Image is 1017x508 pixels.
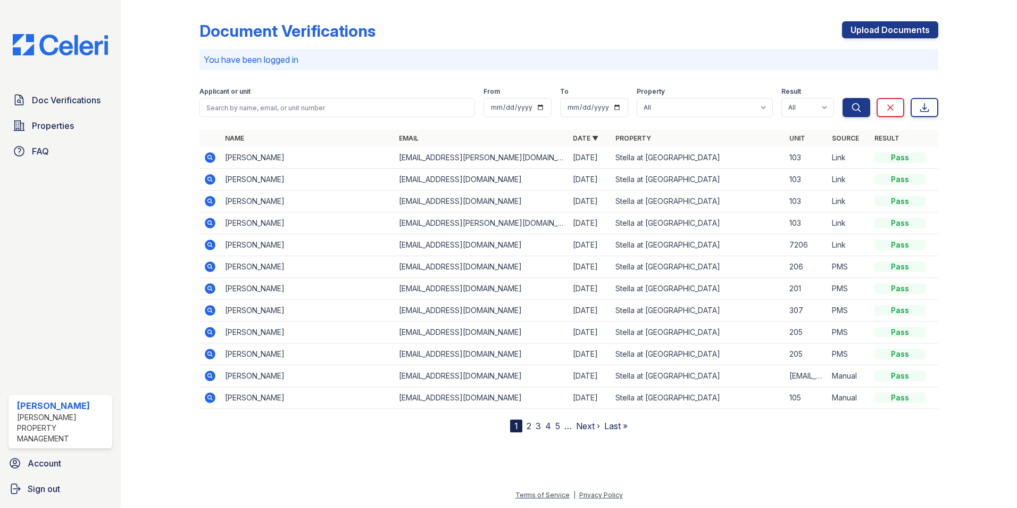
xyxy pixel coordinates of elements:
td: [PERSON_NAME] [221,256,395,278]
label: To [560,87,569,96]
td: Manual [828,365,870,387]
div: [PERSON_NAME] Property Management [17,412,108,444]
a: Result [874,134,899,142]
a: Property [615,134,651,142]
td: [EMAIL_ADDRESS][PERSON_NAME][DOMAIN_NAME] [395,147,569,169]
td: [PERSON_NAME] [221,322,395,343]
div: 1 [510,420,522,432]
td: 103 [785,212,828,234]
td: PMS [828,278,870,300]
td: Link [828,147,870,169]
td: [EMAIL_ADDRESS][DOMAIN_NAME] [395,343,569,365]
td: 201 [785,278,828,300]
td: [PERSON_NAME] [221,234,395,256]
label: From [484,87,500,96]
div: Pass [874,392,926,403]
input: Search by name, email, or unit number [199,98,475,117]
div: Pass [874,371,926,381]
label: Applicant or unit [199,87,251,96]
span: Account [28,457,61,470]
td: 307 [785,300,828,322]
td: Stella at [GEOGRAPHIC_DATA] [611,278,785,300]
a: Doc Verifications [9,89,112,111]
td: Stella at [GEOGRAPHIC_DATA] [611,256,785,278]
a: 3 [536,421,541,431]
td: PMS [828,343,870,365]
td: [EMAIL_ADDRESS][DOMAIN_NAME] [395,256,569,278]
div: Pass [874,174,926,185]
td: Stella at [GEOGRAPHIC_DATA] [611,191,785,212]
td: [DATE] [569,322,611,343]
td: [EMAIL_ADDRESS][DOMAIN_NAME] [395,234,569,256]
a: Sign out [4,478,116,499]
a: Name [225,134,244,142]
span: Properties [32,119,74,132]
td: Stella at [GEOGRAPHIC_DATA] [611,343,785,365]
td: Link [828,191,870,212]
td: [PERSON_NAME] [221,191,395,212]
td: [PERSON_NAME] [221,147,395,169]
div: [PERSON_NAME] [17,399,108,412]
td: 103 [785,191,828,212]
a: Last » [604,421,628,431]
td: Stella at [GEOGRAPHIC_DATA] [611,212,785,234]
a: Upload Documents [842,21,938,38]
td: [DATE] [569,147,611,169]
td: [DATE] [569,169,611,191]
a: 5 [555,421,560,431]
td: [EMAIL_ADDRESS][DOMAIN_NAME] [785,365,828,387]
td: [DATE] [569,212,611,234]
td: PMS [828,322,870,343]
td: [DATE] [569,343,611,365]
a: Properties [9,115,112,136]
td: [DATE] [569,300,611,322]
a: Terms of Service [515,491,570,499]
td: [PERSON_NAME] [221,212,395,234]
td: Stella at [GEOGRAPHIC_DATA] [611,387,785,409]
td: [PERSON_NAME] [221,343,395,365]
a: Account [4,453,116,474]
td: 103 [785,147,828,169]
div: Pass [874,283,926,294]
td: 206 [785,256,828,278]
td: Link [828,212,870,234]
td: Link [828,234,870,256]
td: 205 [785,343,828,365]
a: 2 [527,421,531,431]
span: Sign out [28,482,60,495]
td: [DATE] [569,191,611,212]
a: Next › [576,421,600,431]
td: Stella at [GEOGRAPHIC_DATA] [611,147,785,169]
span: … [564,420,572,432]
td: [DATE] [569,387,611,409]
a: Unit [789,134,805,142]
div: Pass [874,196,926,207]
div: Pass [874,218,926,228]
td: [EMAIL_ADDRESS][DOMAIN_NAME] [395,169,569,191]
td: [EMAIL_ADDRESS][DOMAIN_NAME] [395,191,569,212]
td: Stella at [GEOGRAPHIC_DATA] [611,169,785,191]
span: Doc Verifications [32,94,101,106]
td: Link [828,169,870,191]
td: 205 [785,322,828,343]
td: [EMAIL_ADDRESS][DOMAIN_NAME] [395,278,569,300]
div: Pass [874,305,926,316]
td: [PERSON_NAME] [221,387,395,409]
label: Property [637,87,665,96]
a: FAQ [9,141,112,162]
td: [EMAIL_ADDRESS][DOMAIN_NAME] [395,387,569,409]
label: Result [781,87,801,96]
a: Date ▼ [573,134,598,142]
td: [EMAIL_ADDRESS][DOMAIN_NAME] [395,365,569,387]
a: Email [399,134,419,142]
td: [PERSON_NAME] [221,300,395,322]
td: PMS [828,300,870,322]
td: Manual [828,387,870,409]
div: Pass [874,261,926,272]
td: 7206 [785,234,828,256]
td: Stella at [GEOGRAPHIC_DATA] [611,300,785,322]
td: [EMAIL_ADDRESS][PERSON_NAME][DOMAIN_NAME] [395,212,569,234]
div: | [573,491,576,499]
td: Stella at [GEOGRAPHIC_DATA] [611,365,785,387]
